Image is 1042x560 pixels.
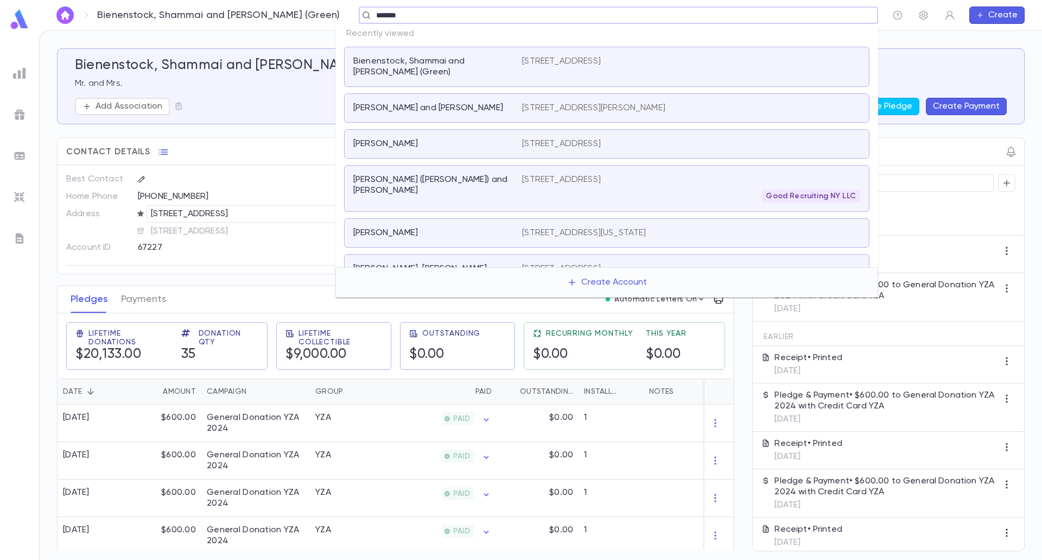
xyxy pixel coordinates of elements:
[774,304,998,314] p: [DATE]
[131,480,201,517] div: $600.00
[63,487,90,498] div: [DATE]
[522,174,601,185] p: [STREET_ADDRESS]
[579,442,644,480] div: 1
[558,272,656,293] button: Create Account
[449,527,474,536] span: PAID
[147,226,382,237] span: [STREET_ADDRESS]
[13,149,26,162] img: batches_grey.339ca447c9d9533ef1741baa751efc33.svg
[774,438,842,449] p: Receipt • Printed
[522,103,665,114] p: [STREET_ADDRESS][PERSON_NAME]
[207,412,304,434] div: General Donation YZA 2024
[315,525,331,536] div: YZA
[13,191,26,204] img: imports_grey.530a8a0e642e233f2baf0ef88e8c9fcb.svg
[88,329,168,347] span: Lifetime Donations
[579,405,644,442] div: 1
[522,228,646,238] p: [STREET_ADDRESS][US_STATE]
[644,379,779,405] div: Notes
[646,329,687,338] span: This Year
[353,139,418,149] p: [PERSON_NAME]
[422,329,480,338] span: Outstanding
[207,379,246,405] div: Campaign
[131,442,201,480] div: $600.00
[97,9,340,21] p: Bienenstock, Shammai and [PERSON_NAME] (Green)
[63,412,90,423] div: [DATE]
[774,524,842,535] p: Receipt • Printed
[75,347,168,363] h5: $20,133.00
[75,78,1007,89] p: Mr. and Mrs.
[449,452,474,461] span: PAID
[549,450,573,461] p: $0.00
[549,412,573,423] p: $0.00
[207,450,304,471] div: General Donation YZA 2024
[58,379,131,405] div: Date
[449,414,474,423] span: PAID
[764,332,794,341] span: Earlier
[621,383,638,400] button: Sort
[207,525,304,546] div: General Donation YZA 2024
[310,379,391,405] div: Group
[343,383,360,400] button: Sort
[13,232,26,245] img: letters_grey.7941b92b52307dd3b8a917253454ce1c.svg
[774,476,998,498] p: Pledge & Payment • $600.00 to General Donation YZA 2024 with Credit Card YZA
[66,188,129,205] p: Home Phone
[584,379,621,405] div: Installments
[199,329,258,347] span: Donation Qty
[96,101,162,112] p: Add Association
[649,379,674,405] div: Notes
[66,147,150,158] span: Contact Details
[353,103,503,114] p: [PERSON_NAME] and [PERSON_NAME]
[458,383,475,400] button: Sort
[138,239,327,255] div: 67227
[138,188,381,204] div: [PHONE_NUMBER]
[549,487,573,498] p: $0.00
[774,280,998,301] p: Pledge & Payment • $600.00 to General Donation YZA 2024 with Credit Card YZA
[181,347,258,363] h5: 35
[774,537,842,548] p: [DATE]
[353,228,418,238] p: [PERSON_NAME]
[409,347,480,363] h5: $0.00
[969,7,1025,24] button: Create
[646,347,687,363] h5: $0.00
[522,56,601,67] p: [STREET_ADDRESS]
[774,500,998,511] p: [DATE]
[520,379,573,405] div: Outstanding
[449,489,474,498] span: PAID
[9,9,30,30] img: logo
[503,383,520,400] button: Sort
[13,108,26,121] img: campaigns_grey.99e729a5f7ee94e3726e6486bddda8f1.svg
[335,24,878,43] p: Recently viewed
[71,286,108,313] button: Pledges
[353,263,487,274] p: [PERSON_NAME], [PERSON_NAME]
[63,525,90,536] div: [DATE]
[614,295,697,304] p: Automatic Letters On
[522,139,601,149] p: [STREET_ADDRESS]
[774,366,842,376] p: [DATE]
[315,450,331,461] div: YZA
[353,56,509,78] p: Bienenstock, Shammai and [PERSON_NAME] (Green)
[207,487,304,509] div: General Donation YZA 2024
[497,379,579,405] div: Outstanding
[75,98,170,115] button: Add Association
[353,174,509,196] p: [PERSON_NAME] ([PERSON_NAME]) and [PERSON_NAME]
[774,414,998,425] p: [DATE]
[59,11,72,20] img: home_white.a664292cf8c1dea59945f0da9f25487c.svg
[315,412,331,423] div: YZA
[774,451,842,462] p: [DATE]
[145,383,163,400] button: Sort
[774,353,842,363] p: Receipt • Printed
[131,379,201,405] div: Amount
[201,379,310,405] div: Campaign
[475,379,492,405] div: Paid
[131,517,201,555] div: $600.00
[285,347,382,363] h5: $9,000.00
[315,487,331,498] div: YZA
[761,192,860,200] span: Good Recruiting NY LLC
[66,171,129,188] p: Best Contact
[163,379,196,405] div: Amount
[131,405,201,442] div: $600.00
[926,98,1007,115] button: Create Payment
[846,98,919,115] button: Create Pledge
[246,383,264,400] button: Sort
[82,383,99,400] button: Sort
[533,347,633,363] h5: $0.00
